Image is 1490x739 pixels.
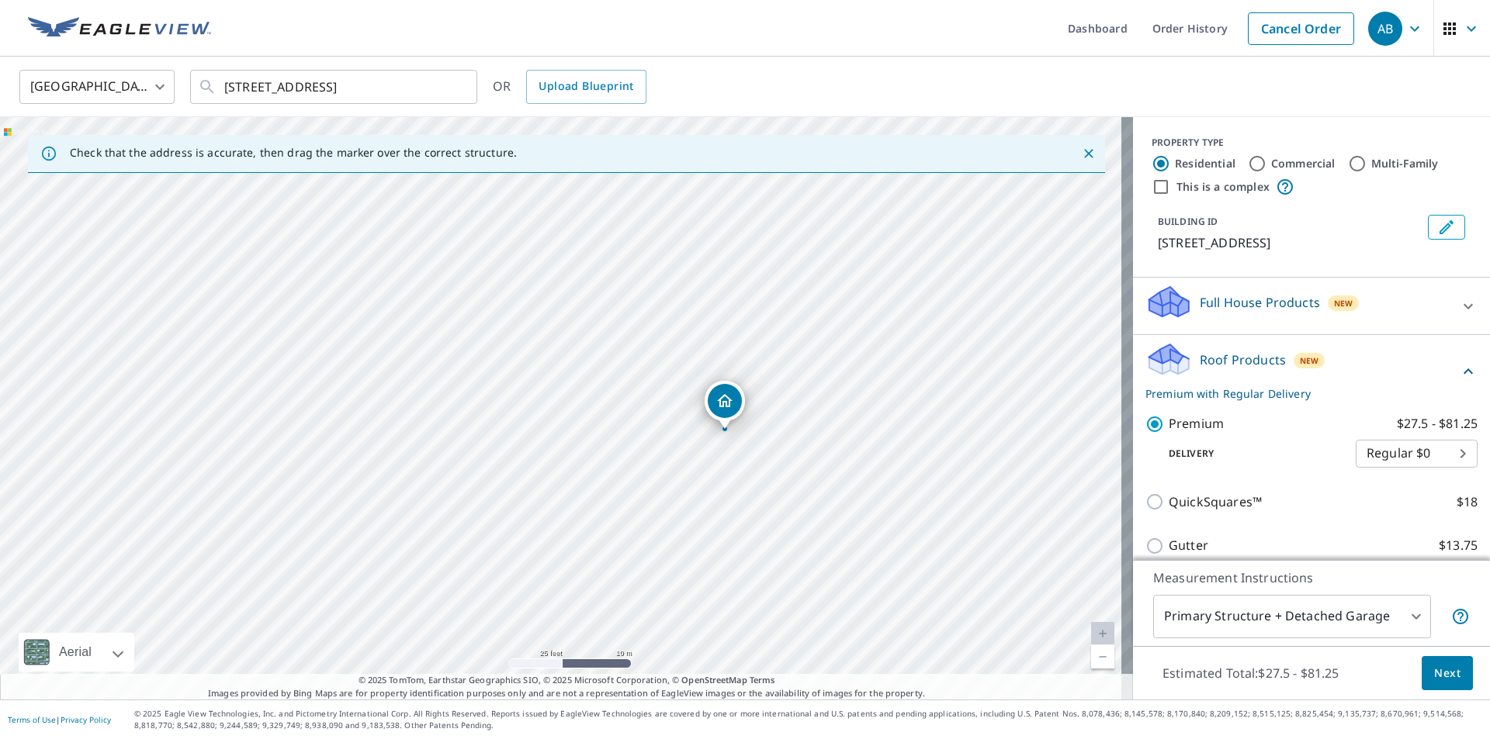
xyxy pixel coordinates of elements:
a: Privacy Policy [61,714,111,725]
p: Premium with Regular Delivery [1145,385,1459,402]
div: Primary Structure + Detached Garage [1153,595,1431,638]
div: OR [493,70,646,104]
div: Roof ProductsNewPremium with Regular Delivery [1145,341,1478,402]
p: BUILDING ID [1158,215,1218,228]
span: Upload Blueprint [539,77,633,96]
p: Roof Products [1200,351,1286,369]
span: © 2025 TomTom, Earthstar Geographics SIO, © 2025 Microsoft Corporation, © [359,674,775,687]
a: Terms [750,674,775,685]
div: Aerial [19,633,134,672]
div: [GEOGRAPHIC_DATA] [19,65,175,109]
input: Search by address or latitude-longitude [224,65,445,109]
label: Residential [1175,156,1235,171]
p: QuickSquares™ [1169,492,1262,512]
div: Aerial [54,633,96,672]
p: Full House Products [1200,293,1320,312]
p: $27.5 - $81.25 [1397,414,1478,433]
p: © 2025 Eagle View Technologies, Inc. and Pictometry International Corp. All Rights Reserved. Repo... [134,708,1482,731]
span: Next [1434,664,1461,683]
div: PROPERTY TYPE [1152,136,1471,150]
span: New [1334,297,1353,309]
p: Estimated Total: $27.5 - $81.25 [1150,656,1352,690]
p: $18 [1457,492,1478,512]
p: [STREET_ADDRESS] [1158,233,1422,252]
p: Gutter [1169,536,1208,555]
a: Current Level 20, Zoom Out [1091,645,1114,668]
a: Terms of Use [8,714,56,725]
p: Measurement Instructions [1153,568,1470,587]
a: OpenStreetMap [681,674,747,685]
label: Commercial [1271,156,1336,171]
button: Close [1079,143,1099,164]
p: Check that the address is accurate, then drag the marker over the correct structure. [70,146,517,160]
p: $13.75 [1439,536,1478,555]
button: Edit building 1 [1428,215,1465,240]
a: Cancel Order [1248,12,1354,45]
div: Full House ProductsNew [1145,284,1478,328]
p: | [8,715,111,724]
p: Delivery [1145,447,1356,461]
a: Upload Blueprint [526,70,646,104]
p: Premium [1169,414,1224,433]
span: New [1300,354,1319,367]
button: Next [1422,656,1473,691]
label: This is a complex [1176,179,1270,195]
div: Regular $0 [1356,432,1478,475]
a: Current Level 20, Zoom In Disabled [1091,622,1114,645]
div: Dropped pin, building 1, Residential property, 8B Old Field Rd Setauket, NY 11733 [705,381,745,429]
img: EV Logo [28,17,211,40]
div: AB [1368,12,1402,46]
label: Multi-Family [1371,156,1439,171]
